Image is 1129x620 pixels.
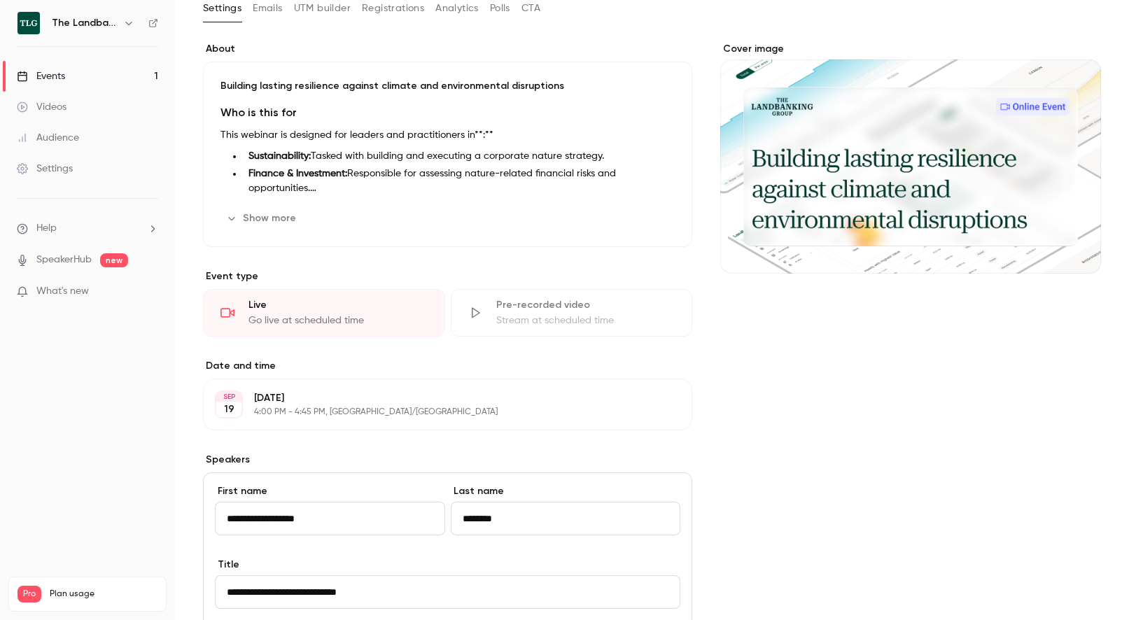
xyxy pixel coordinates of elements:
span: What's new [36,284,89,299]
div: Audience [17,131,79,145]
span: new [100,253,128,267]
p: 4:00 PM - 4:45 PM, [GEOGRAPHIC_DATA]/[GEOGRAPHIC_DATA] [254,407,618,418]
div: Pre-recorded video [496,298,675,312]
div: Stream at scheduled time [496,313,675,327]
label: Title [215,558,680,572]
label: Speakers [203,453,692,467]
label: About [203,42,692,56]
h2: Who is this for [220,104,675,121]
a: SpeakerHub [36,253,92,267]
div: Videos [17,100,66,114]
li: Responsible for assessing nature-related financial risks and opportunities. [243,167,675,196]
span: Help [36,221,57,236]
p: This webinar is designed for leaders and practitioners in**:** [220,127,675,143]
label: Cover image [720,42,1101,56]
img: The Landbanking Group [17,12,40,34]
section: Cover image [720,42,1101,274]
div: Go live at scheduled time [248,313,428,327]
p: [DATE] [254,391,618,405]
div: Live [248,298,428,312]
button: Show more [220,207,304,230]
span: Plan usage [50,589,157,600]
label: Date and time [203,359,692,373]
div: Events [17,69,65,83]
label: Last name [451,484,681,498]
p: 19 [224,402,234,416]
div: LiveGo live at scheduled time [203,289,445,337]
li: Tasked with building and executing a corporate nature strategy. [243,149,675,164]
div: SEP [216,392,241,402]
div: Settings [17,162,73,176]
li: help-dropdown-opener [17,221,158,236]
div: Pre-recorded videoStream at scheduled time [451,289,693,337]
h6: The Landbanking Group [52,16,118,30]
strong: Sustainability: [248,151,311,161]
strong: Finance & Investment: [248,169,347,178]
label: First name [215,484,445,498]
p: Building lasting resilience against climate and environmental disruptions [220,79,675,93]
span: Pro [17,586,41,603]
p: Event type [203,269,692,283]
